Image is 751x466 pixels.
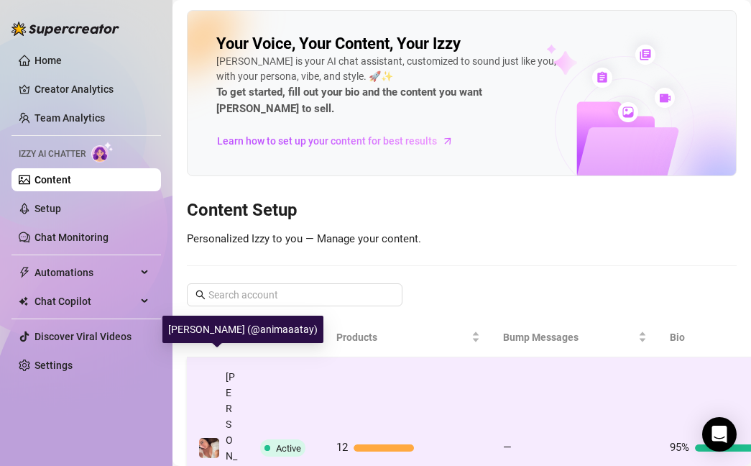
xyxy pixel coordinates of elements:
div: [PERSON_NAME] (@animaaatay) [162,316,323,343]
span: — [503,441,512,454]
div: [PERSON_NAME] is your AI chat assistant, customized to sound just like you, with your persona, vi... [216,54,560,118]
span: Personalized Izzy to you — Manage your content. [187,232,421,245]
span: search [195,290,206,300]
img: Chat Copilot [19,296,28,306]
a: Chat Monitoring [34,232,109,243]
span: Products [336,329,469,345]
a: Setup [34,203,61,214]
span: Bump Messages [503,329,635,345]
a: Content [34,174,71,186]
h3: Content Setup [187,199,737,222]
span: arrow-right [441,134,455,148]
img: Taylor [199,438,219,458]
span: Chat Copilot [34,290,137,313]
a: Discover Viral Videos [34,331,132,342]
th: Products [325,318,492,357]
a: Creator Analytics [34,78,149,101]
input: Search account [208,287,382,303]
a: Home [34,55,62,66]
a: Team Analytics [34,112,105,124]
img: logo-BBDzfeDw.svg [11,22,119,36]
span: Active [276,443,301,454]
span: 95% [670,441,689,454]
h2: Your Voice, Your Content, Your Izzy [216,34,461,54]
span: thunderbolt [19,267,30,278]
span: Learn how to set up your content for best results [217,133,437,149]
img: AI Chatter [91,142,114,163]
a: Learn how to set up your content for best results [216,129,464,152]
th: Bump Messages [492,318,658,357]
span: 12 [336,441,348,454]
strong: To get started, fill out your bio and the content you want [PERSON_NAME] to sell. [216,86,482,116]
div: Open Intercom Messenger [702,417,737,452]
img: ai-chatter-content-library-cLFOSyPT.png [513,29,736,175]
span: Automations [34,261,137,284]
span: Izzy AI Chatter [19,147,86,161]
a: Settings [34,360,73,371]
